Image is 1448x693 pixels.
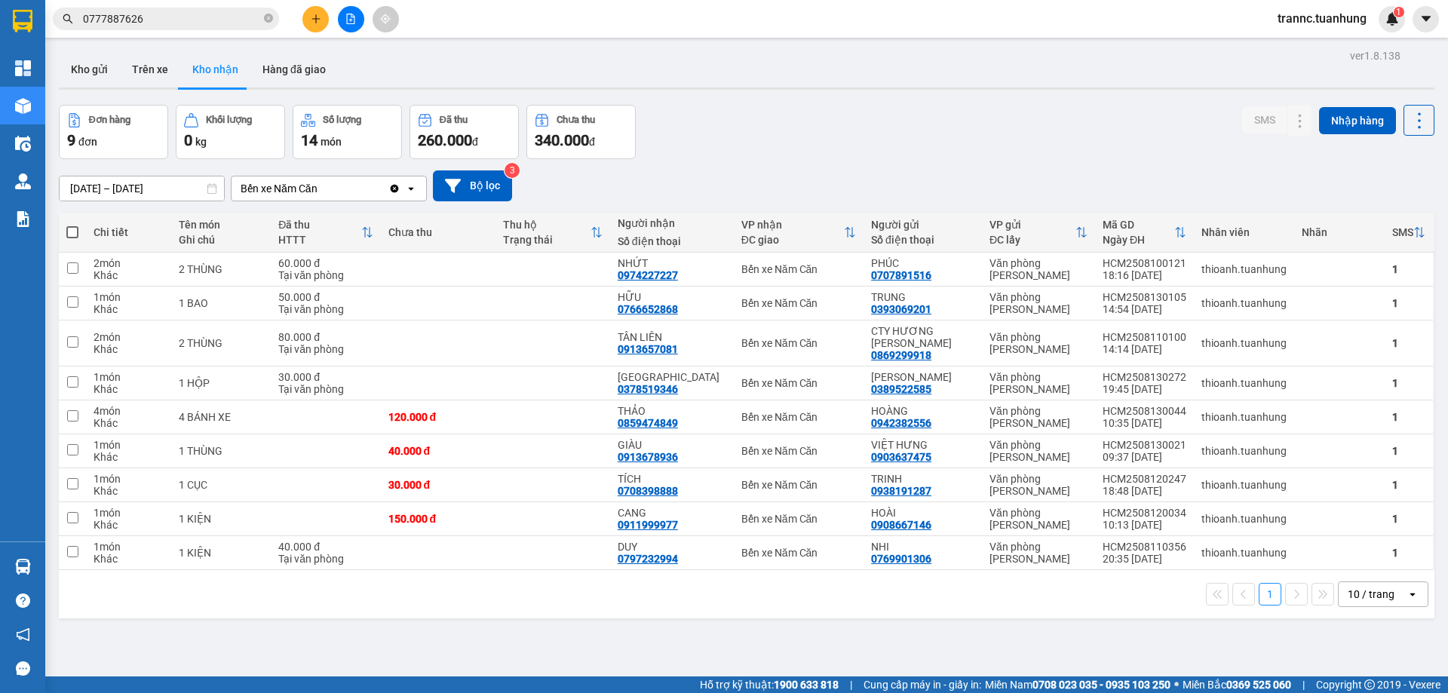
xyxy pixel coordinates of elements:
[15,211,31,227] img: solution-icon
[1103,343,1186,355] div: 14:14 [DATE]
[179,297,263,309] div: 1 BAO
[94,485,164,497] div: Khác
[94,451,164,463] div: Khác
[741,297,856,309] div: Bến xe Năm Căn
[1201,513,1287,525] div: thioanh.tuanhung
[410,105,519,159] button: Đã thu260.000đ
[1103,291,1186,303] div: HCM2508130105
[1103,473,1186,485] div: HCM2508120247
[1392,547,1425,559] div: 1
[195,136,207,148] span: kg
[94,405,164,417] div: 4 món
[1392,226,1413,238] div: SMS
[741,411,856,423] div: Bến xe Năm Căn
[59,105,168,159] button: Đơn hàng9đơn
[741,547,856,559] div: Bến xe Năm Căn
[1103,541,1186,553] div: HCM2508110356
[311,14,321,24] span: plus
[618,343,678,355] div: 0913657081
[1201,337,1287,349] div: thioanh.tuanhung
[94,303,164,315] div: Khác
[388,445,488,457] div: 40.000 đ
[618,439,726,451] div: GIÀU
[1407,588,1419,600] svg: open
[1201,377,1287,389] div: thioanh.tuanhung
[278,269,373,281] div: Tại văn phòng
[741,445,856,457] div: Bến xe Năm Căn
[1201,411,1287,423] div: thioanh.tuanhung
[1348,587,1394,602] div: 10 / trang
[741,513,856,525] div: Bến xe Năm Căn
[871,219,974,231] div: Người gửi
[871,417,931,429] div: 0942382556
[871,519,931,531] div: 0908667146
[1103,439,1186,451] div: HCM2508130021
[380,14,391,24] span: aim
[278,343,373,355] div: Tại văn phòng
[1103,234,1174,246] div: Ngày ĐH
[264,14,273,23] span: close-circle
[89,115,130,125] div: Đơn hàng
[15,60,31,76] img: dashboard-icon
[1103,383,1186,395] div: 19:45 [DATE]
[94,473,164,485] div: 1 món
[293,105,402,159] button: Số lượng14món
[1392,263,1425,275] div: 1
[180,51,250,87] button: Kho nhận
[184,131,192,149] span: 0
[1174,682,1179,688] span: ⚪️
[1364,679,1375,690] span: copyright
[94,439,164,451] div: 1 món
[94,507,164,519] div: 1 món
[83,11,261,27] input: Tìm tên, số ĐT hoặc mã đơn
[871,553,931,565] div: 0769901306
[13,10,32,32] img: logo-vxr
[405,182,417,195] svg: open
[989,541,1088,565] div: Văn phòng [PERSON_NAME]
[179,234,263,246] div: Ghi chú
[618,371,726,383] div: MỸ XUYÊN
[1392,411,1425,423] div: 1
[535,131,589,149] span: 340.000
[321,136,342,148] span: món
[871,405,974,417] div: HOÀNG
[15,173,31,189] img: warehouse-icon
[1103,257,1186,269] div: HCM2508100121
[1103,519,1186,531] div: 10:13 [DATE]
[871,485,931,497] div: 0938191287
[278,257,373,269] div: 60.000 đ
[94,257,164,269] div: 2 món
[1385,12,1399,26] img: icon-new-feature
[1302,226,1377,238] div: Nhãn
[1201,547,1287,559] div: thioanh.tuanhung
[1201,263,1287,275] div: thioanh.tuanhung
[1103,485,1186,497] div: 18:48 [DATE]
[741,337,856,349] div: Bến xe Năm Căn
[1103,451,1186,463] div: 09:37 [DATE]
[871,291,974,303] div: TRUNG
[388,411,488,423] div: 120.000 đ
[278,371,373,383] div: 30.000 đ
[871,473,974,485] div: TRINH
[179,547,263,559] div: 1 KIỆN
[864,676,981,693] span: Cung cấp máy in - giấy in:
[1201,226,1287,238] div: Nhân viên
[1392,377,1425,389] div: 1
[1385,213,1433,253] th: Toggle SortBy
[741,377,856,389] div: Bến xe Năm Căn
[871,507,974,519] div: HOÀI
[618,541,726,553] div: DUY
[1265,9,1379,28] span: trannc.tuanhung
[278,234,360,246] div: HTTT
[179,445,263,457] div: 1 THÙNG
[388,182,400,195] svg: Clear value
[94,371,164,383] div: 1 món
[472,136,478,148] span: đ
[94,226,164,238] div: Chi tiết
[278,331,373,343] div: 80.000 đ
[1259,583,1281,606] button: 1
[179,377,263,389] div: 1 HỘP
[16,661,30,676] span: message
[1302,676,1305,693] span: |
[94,553,164,565] div: Khác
